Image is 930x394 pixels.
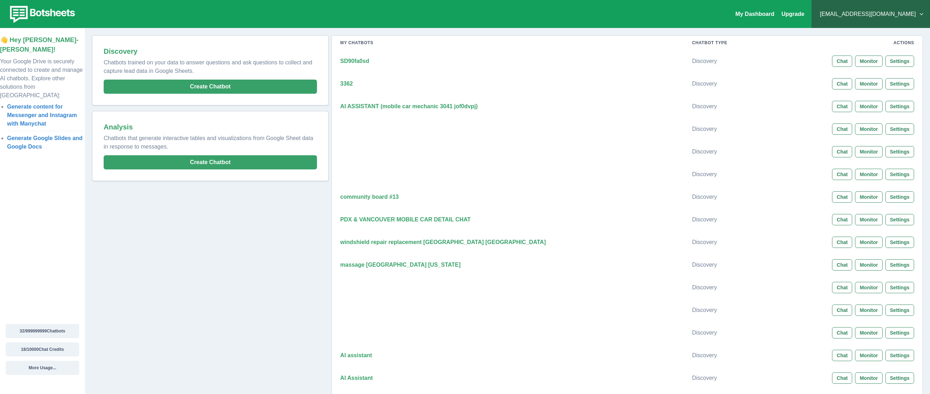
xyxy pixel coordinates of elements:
p: Discovery [692,307,757,314]
button: Settings [885,350,914,361]
button: Monitor [855,237,882,248]
p: Chatbots that generate interactive tables and visualizations from Google Sheet data in response t... [104,131,317,151]
button: Chat [832,101,852,112]
button: Monitor [855,191,882,203]
button: Settings [885,372,914,384]
button: Monitor [855,101,882,112]
th: Chatbot Type [683,36,766,50]
img: botsheets-logo.png [6,4,77,24]
button: 18/10000Chat Credits [6,342,79,357]
button: Chat [832,350,852,361]
p: Discovery [692,375,757,382]
button: Settings [885,191,914,203]
strong: community board #13 [340,194,399,200]
button: Chat [832,191,852,203]
p: Discovery [692,171,757,178]
p: Discovery [692,193,757,201]
button: 32/999999999Chatbots [6,324,79,338]
a: Generate content for Messenger and Instagram with Manychat [7,104,77,127]
p: Discovery [692,126,757,133]
button: Settings [885,282,914,293]
button: Chat [832,214,852,225]
p: Discovery [692,239,757,246]
a: Generate Google Slides and Google Docs [7,135,82,150]
strong: AI ASSISTANT (mobile car mechanic 3041 jof0dvpj) [340,103,478,109]
button: Settings [885,305,914,316]
button: Monitor [855,56,882,67]
button: Chat [832,237,852,248]
h2: Discovery [104,47,317,56]
button: Chat [832,146,852,157]
p: Discovery [692,352,757,359]
button: Monitor [855,350,882,361]
button: Chat [832,327,852,338]
strong: 3362 [340,81,353,87]
button: Monitor [855,78,882,89]
strong: windshield repair replacement [GEOGRAPHIC_DATA] [GEOGRAPHIC_DATA] [340,239,546,245]
button: Chat [832,259,852,271]
strong: AI Assistant [340,375,373,381]
button: Chat [832,123,852,135]
button: Monitor [855,305,882,316]
button: Monitor [855,282,882,293]
p: Chatbots trained on your data to answer questions and ask questions to collect and capture lead d... [104,56,317,75]
button: Monitor [855,327,882,338]
p: Discovery [692,329,757,336]
button: Chat [832,372,852,384]
button: Settings [885,101,914,112]
button: Settings [885,78,914,89]
button: Settings [885,56,914,67]
th: Actions [766,36,923,50]
strong: SD90fa0sd [340,58,369,64]
button: Settings [885,327,914,338]
button: Monitor [855,146,882,157]
a: My Dashboard [735,11,774,17]
button: Chat [832,78,852,89]
button: Settings [885,169,914,180]
button: Settings [885,259,914,271]
button: Settings [885,146,914,157]
button: More Usage... [6,361,79,375]
button: Chat [832,169,852,180]
p: Discovery [692,261,757,268]
button: Monitor [855,372,882,384]
button: Monitor [855,123,882,135]
th: My Chatbots [332,36,684,50]
button: Settings [885,123,914,135]
button: Create Chatbot [104,80,317,94]
strong: AI assistant [340,352,372,358]
a: Upgrade [781,11,804,17]
strong: PDX & VANCOUVER MOBILE CAR DETAIL CHAT [340,216,471,222]
button: Chat [832,305,852,316]
button: Settings [885,237,914,248]
button: Settings [885,214,914,225]
button: Create Chatbot [104,155,317,169]
button: Monitor [855,214,882,225]
strong: massage [GEOGRAPHIC_DATA] [US_STATE] [340,262,461,268]
p: Discovery [692,148,757,155]
button: [EMAIL_ADDRESS][DOMAIN_NAME] [817,7,924,21]
p: Discovery [692,284,757,291]
p: Discovery [692,216,757,223]
button: Chat [832,282,852,293]
button: Monitor [855,169,882,180]
p: Discovery [692,80,757,87]
button: Monitor [855,259,882,271]
p: Discovery [692,58,757,65]
h2: Analysis [104,123,317,131]
button: Chat [832,56,852,67]
p: Discovery [692,103,757,110]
